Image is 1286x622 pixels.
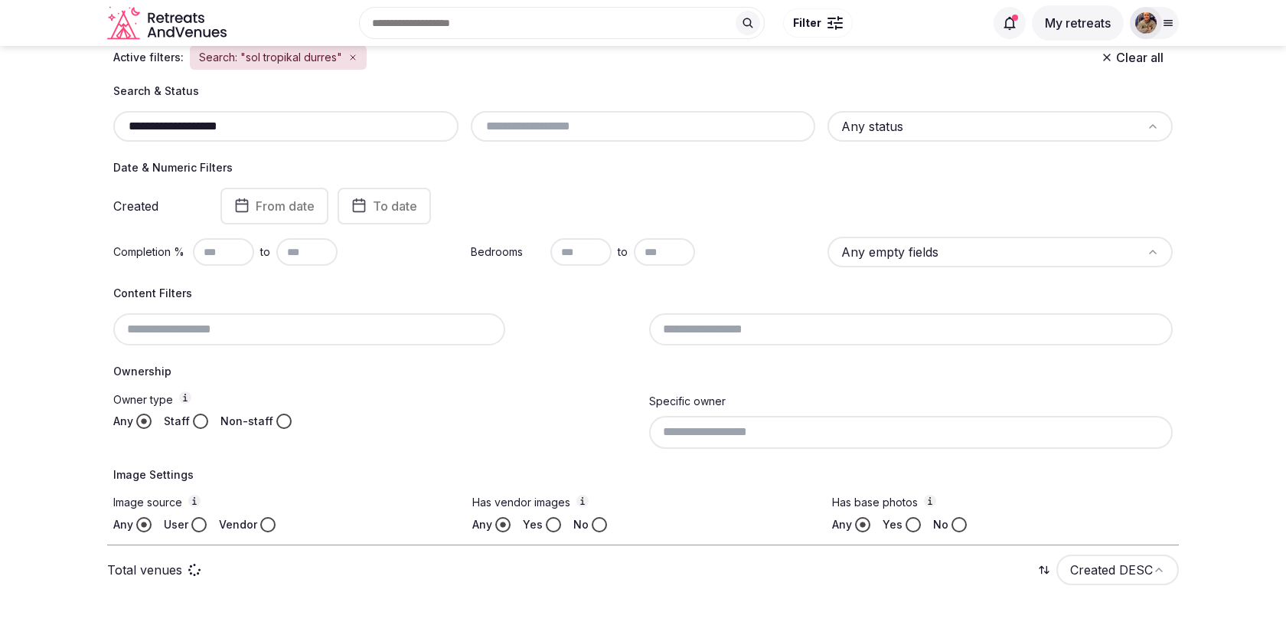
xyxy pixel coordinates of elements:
[220,188,328,224] button: From date
[113,286,1173,301] h4: Content Filters
[107,6,230,41] a: Visit the homepage
[338,188,431,224] button: To date
[188,495,201,507] button: Image source
[373,198,417,214] span: To date
[113,83,1173,99] h4: Search & Status
[164,414,190,429] label: Staff
[107,561,182,578] p: Total venues
[260,244,270,260] span: to
[523,517,543,532] label: Yes
[471,244,544,260] label: Bedrooms
[113,414,133,429] label: Any
[113,364,1173,379] h4: Ownership
[113,200,199,212] label: Created
[113,517,133,532] label: Any
[832,495,1173,511] label: Has base photos
[576,495,589,507] button: Has vendor images
[113,467,1173,483] h4: Image Settings
[1032,5,1124,41] button: My retreats
[113,391,637,408] label: Owner type
[883,517,902,532] label: Yes
[933,517,948,532] label: No
[924,495,936,507] button: Has base photos
[783,8,853,38] button: Filter
[256,198,315,214] span: From date
[164,517,188,532] label: User
[573,517,589,532] label: No
[472,517,492,532] label: Any
[618,244,628,260] span: to
[793,15,821,31] span: Filter
[1032,15,1124,31] a: My retreats
[113,495,454,511] label: Image source
[107,6,230,41] svg: Retreats and Venues company logo
[220,414,273,429] label: Non-staff
[1135,12,1157,34] img: julen
[113,244,187,260] label: Completion %
[179,391,191,404] button: Owner type
[649,394,726,408] label: Specific owner
[113,160,1173,175] h4: Date & Numeric Filters
[472,495,813,511] label: Has vendor images
[219,517,257,532] label: Vendor
[832,517,852,532] label: Any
